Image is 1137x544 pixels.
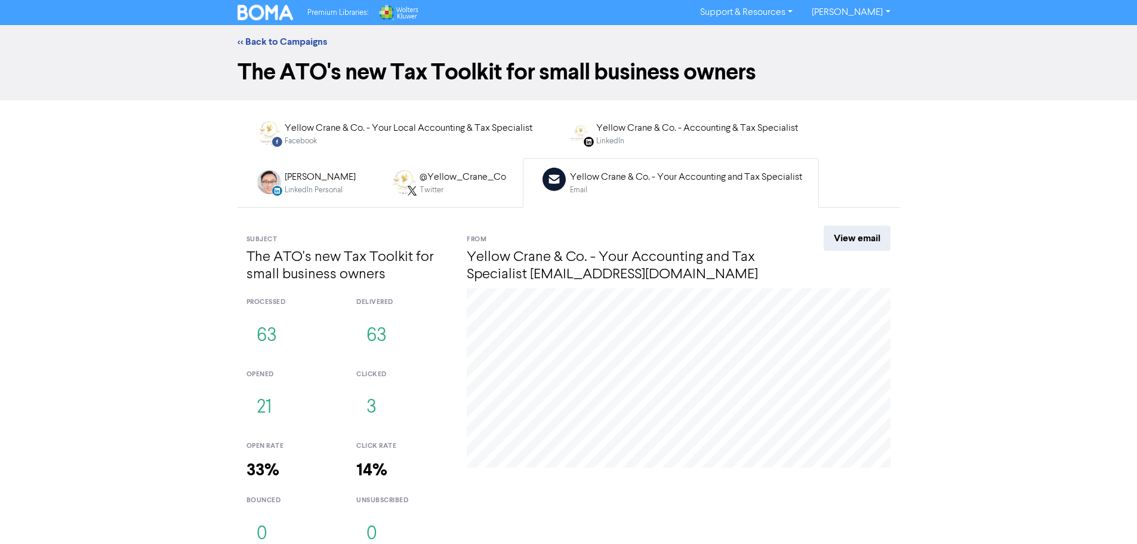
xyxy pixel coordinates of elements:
button: 3 [356,388,387,428]
div: Subject [246,235,449,245]
button: 63 [246,316,287,356]
img: BOMA Logo [238,5,294,20]
a: Support & Resources [691,3,802,22]
div: @Yellow_Crane_Co [420,170,506,185]
div: From [467,235,780,245]
div: Yellow Crane & Co. - Your Local Accounting & Tax Specialist [285,121,532,136]
h1: The ATO's new Tax Toolkit for small business owners [238,59,900,86]
div: Yellow Crane & Co. - Accounting & Tax Specialist [596,121,798,136]
div: click rate [356,441,449,451]
div: Yellow Crane & Co. - Your Accounting and Tax Specialist [570,170,802,185]
h4: The ATO's new Tax Toolkit for small business owners [246,249,449,284]
div: clicked [356,370,449,380]
button: 21 [246,388,282,428]
div: Twitter [420,185,506,196]
div: delivered [356,297,449,308]
img: TWITTER [392,170,416,194]
h4: Yellow Crane & Co. - Your Accounting and Tax Specialist [EMAIL_ADDRESS][DOMAIN_NAME] [467,249,780,284]
div: LinkedIn Personal [285,185,356,196]
button: 63 [356,316,397,356]
img: LINKEDIN_PERSONAL [257,170,281,194]
div: LinkedIn [596,136,798,147]
div: Email [570,185,802,196]
a: [PERSON_NAME] [802,3,899,22]
strong: 14% [356,460,387,481]
span: Premium Libraries: [307,9,368,17]
div: open rate [246,441,339,451]
div: bounced [246,496,339,506]
img: LINKEDIN [569,121,593,145]
div: opened [246,370,339,380]
div: Facebook [285,136,532,147]
iframe: Chat Widget [1077,487,1137,544]
img: FACEBOOK_POST [257,121,281,145]
img: Wolters Kluwer [378,5,418,20]
strong: 33% [246,460,279,481]
div: [PERSON_NAME] [285,170,356,185]
div: processed [246,297,339,308]
div: unsubscribed [356,496,449,506]
a: View email [824,226,891,251]
a: << Back to Campaigns [238,36,327,48]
